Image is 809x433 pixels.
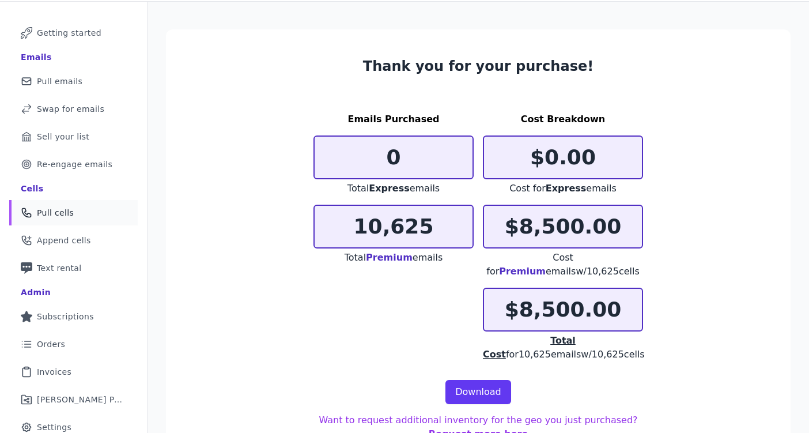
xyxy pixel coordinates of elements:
[37,76,82,87] span: Pull emails
[313,112,474,126] h3: Emails Purchased
[37,207,74,219] span: Pull cells
[37,338,65,350] span: Orders
[9,304,138,329] a: Subscriptions
[546,183,587,194] span: Express
[345,252,443,263] span: Total emails
[483,112,643,126] h3: Cost Breakdown
[369,183,410,194] span: Express
[9,387,138,412] a: [PERSON_NAME] Performance
[484,215,642,238] p: $8,500.00
[315,215,472,238] p: 10,625
[9,152,138,177] a: Re-engage emails
[9,332,138,357] a: Orders
[315,146,472,169] p: 0
[37,366,71,378] span: Invoices
[37,27,101,39] span: Getting started
[9,228,138,253] a: Append cells
[21,51,52,63] div: Emails
[9,124,138,149] a: Sell your list
[486,252,640,277] span: Cost for emails w/ 10,625 cells
[484,298,642,321] p: $8,500.00
[484,146,642,169] p: $0.00
[483,335,645,360] span: for 10,625 emails w/ 10,625 cells
[9,200,138,225] a: Pull cells
[499,266,546,277] span: Premium
[9,20,138,46] a: Getting started
[313,57,643,76] h3: Thank you for your purchase!
[445,380,511,404] a: Download
[9,255,138,281] a: Text rental
[37,311,94,322] span: Subscriptions
[9,69,138,94] a: Pull emails
[366,252,413,263] span: Premium
[347,183,440,194] span: Total emails
[509,183,617,194] span: Cost for emails
[21,183,43,194] div: Cells
[37,421,71,433] span: Settings
[9,96,138,122] a: Swap for emails
[37,394,124,405] span: [PERSON_NAME] Performance
[37,262,82,274] span: Text rental
[37,235,91,246] span: Append cells
[37,131,89,142] span: Sell your list
[9,359,138,385] a: Invoices
[21,287,51,298] div: Admin
[37,103,104,115] span: Swap for emails
[37,159,112,170] span: Re-engage emails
